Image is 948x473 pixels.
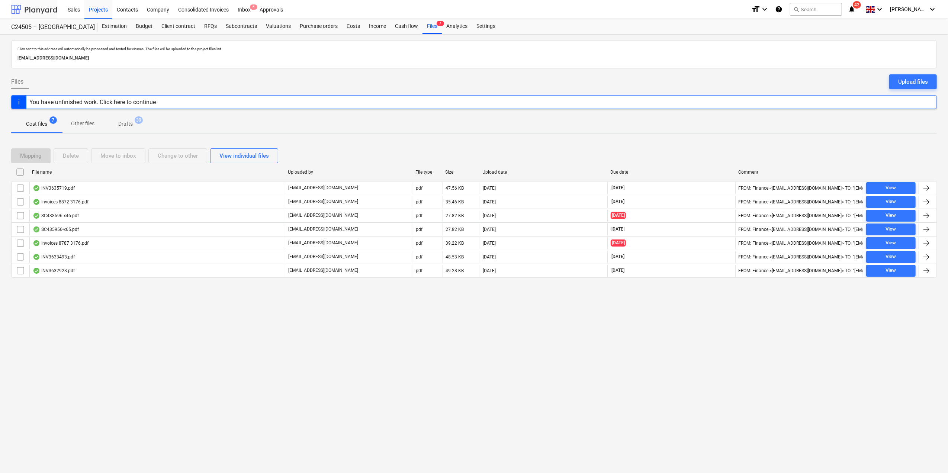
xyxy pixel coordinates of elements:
[875,5,884,14] i: keyboard_arrow_down
[483,254,496,260] div: [DATE]
[288,199,358,205] p: [EMAIL_ADDRESS][DOMAIN_NAME]
[261,19,295,34] a: Valuations
[611,212,626,219] span: [DATE]
[751,5,760,14] i: format_size
[391,19,422,34] a: Cash flow
[200,19,221,34] a: RFQs
[890,6,927,12] span: [PERSON_NAME]
[446,186,464,191] div: 47.56 KB
[886,211,896,220] div: View
[422,19,442,34] a: Files7
[760,5,769,14] i: keyboard_arrow_down
[364,19,391,34] a: Income
[483,213,496,218] div: [DATE]
[33,226,79,232] div: SC435956-x65.pdf
[853,1,861,9] span: 42
[790,3,842,16] button: Search
[866,210,916,222] button: View
[288,170,410,175] div: Uploaded by
[866,265,916,277] button: View
[210,148,278,163] button: View individual files
[416,170,440,175] div: File type
[738,170,860,175] div: Comment
[49,116,57,124] span: 7
[295,19,342,34] a: Purchase orders
[611,226,625,232] span: [DATE]
[288,267,358,274] p: [EMAIL_ADDRESS][DOMAIN_NAME]
[219,151,269,161] div: View individual files
[866,196,916,208] button: View
[32,170,282,175] div: File name
[866,251,916,263] button: View
[611,239,626,247] span: [DATE]
[483,170,605,175] div: Upload date
[221,19,261,34] div: Subcontracts
[611,185,625,191] span: [DATE]
[886,184,896,192] div: View
[416,186,423,191] div: pdf
[17,46,931,51] p: Files sent to this address will automatically be processed and tested for viruses. The files will...
[26,120,47,128] p: Cost files
[886,266,896,275] div: View
[793,6,799,12] span: search
[288,254,358,260] p: [EMAIL_ADDRESS][DOMAIN_NAME]
[422,19,442,34] div: Files
[886,225,896,234] div: View
[416,227,423,232] div: pdf
[131,19,157,34] a: Budget
[610,170,732,175] div: Due date
[33,240,89,246] div: Invoices 8787 3176.pdf
[11,23,89,31] div: C24505 – [GEOGRAPHIC_DATA]
[33,199,40,205] div: OCR finished
[33,185,40,191] div: OCR finished
[33,213,40,219] div: OCR finished
[29,99,156,106] div: You have unfinished work. Click here to continue
[446,213,464,218] div: 27.82 KB
[611,267,625,274] span: [DATE]
[483,268,496,273] div: [DATE]
[288,226,358,232] p: [EMAIL_ADDRESS][DOMAIN_NAME]
[33,213,79,219] div: SC438596-x46.pdf
[416,268,423,273] div: pdf
[33,185,75,191] div: INV3635719.pdf
[911,437,948,473] iframe: Chat Widget
[483,241,496,246] div: [DATE]
[135,116,143,124] span: 39
[33,199,89,205] div: Invoices 8872 3176.pdf
[446,170,477,175] div: Size
[416,254,423,260] div: pdf
[71,120,94,128] p: Other files
[11,77,23,86] span: Files
[33,240,40,246] div: OCR finished
[288,185,358,191] p: [EMAIL_ADDRESS][DOMAIN_NAME]
[416,199,423,205] div: pdf
[442,19,472,34] div: Analytics
[775,5,782,14] i: Knowledge base
[866,237,916,249] button: View
[118,120,133,128] p: Drafts
[97,19,131,34] a: Estimation
[342,19,364,34] a: Costs
[446,254,464,260] div: 48.53 KB
[33,254,40,260] div: OCR finished
[446,268,464,273] div: 49.28 KB
[33,268,40,274] div: OCR finished
[866,182,916,194] button: View
[288,240,358,246] p: [EMAIL_ADDRESS][DOMAIN_NAME]
[446,199,464,205] div: 35.46 KB
[928,5,937,14] i: keyboard_arrow_down
[33,226,40,232] div: OCR finished
[288,212,358,219] p: [EMAIL_ADDRESS][DOMAIN_NAME]
[157,19,200,34] a: Client contract
[446,227,464,232] div: 27.82 KB
[483,186,496,191] div: [DATE]
[17,54,931,62] p: [EMAIL_ADDRESS][DOMAIN_NAME]
[472,19,500,34] div: Settings
[886,197,896,206] div: View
